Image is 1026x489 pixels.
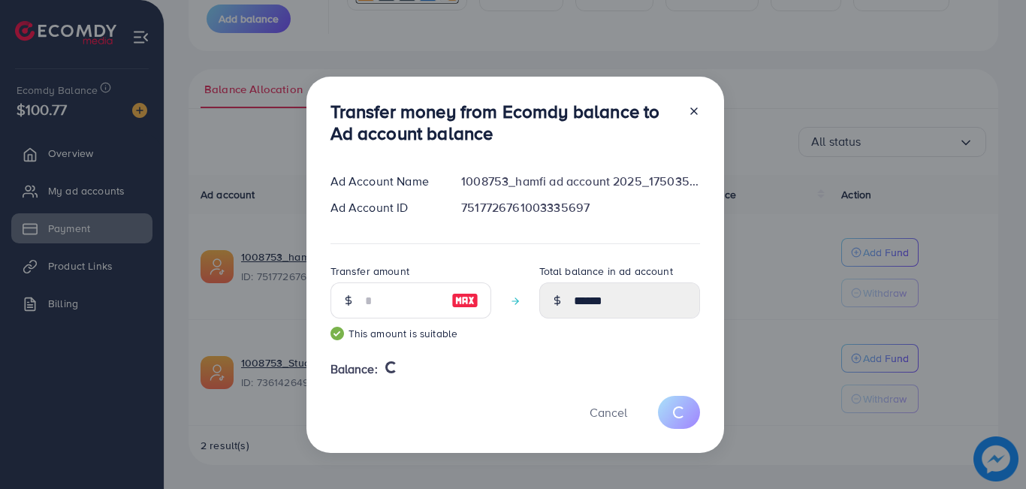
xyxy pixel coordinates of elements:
img: guide [330,327,344,340]
div: Ad Account ID [318,199,450,216]
div: Ad Account Name [318,173,450,190]
button: Cancel [571,396,646,428]
h3: Transfer money from Ecomdy balance to Ad account balance [330,101,676,144]
small: This amount is suitable [330,326,491,341]
span: Cancel [590,404,627,421]
label: Transfer amount [330,264,409,279]
span: Balance: [330,361,378,378]
div: 7517726761003335697 [449,199,711,216]
img: image [451,291,478,309]
label: Total balance in ad account [539,264,673,279]
div: 1008753_hamfi ad account 2025_1750357175489 [449,173,711,190]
